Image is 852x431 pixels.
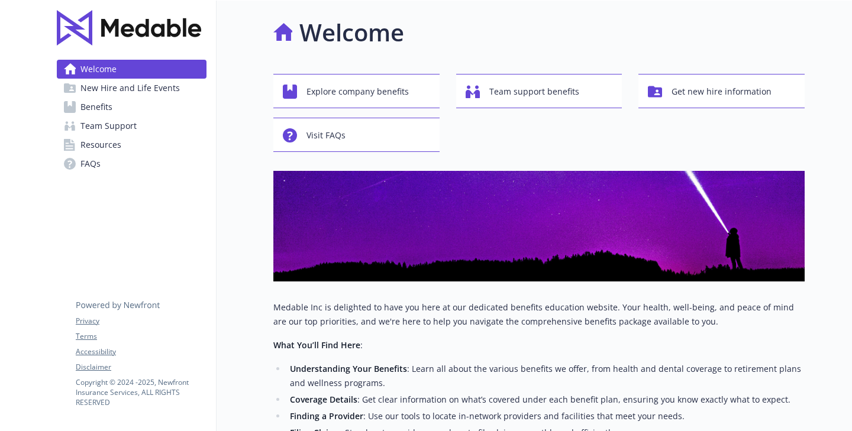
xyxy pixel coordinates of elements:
a: Terms [76,331,206,342]
span: FAQs [80,154,101,173]
span: Resources [80,135,121,154]
li: : Learn all about the various benefits we offer, from health and dental coverage to retirement pl... [286,362,805,390]
strong: Understanding Your Benefits [290,363,407,374]
a: Benefits [57,98,206,116]
a: Privacy [76,316,206,326]
a: FAQs [57,154,206,173]
span: Team support benefits [489,80,579,103]
button: Explore company benefits [273,74,440,108]
button: Team support benefits [456,74,622,108]
span: New Hire and Life Events [80,79,180,98]
button: Get new hire information [638,74,805,108]
strong: What You’ll Find Here [273,339,360,351]
span: Explore company benefits [306,80,409,103]
p: Medable Inc is delighted to have you here at our dedicated benefits education website. Your healt... [273,300,805,329]
span: Benefits [80,98,112,116]
span: Welcome [80,60,117,79]
li: : Use our tools to locate in-network providers and facilities that meet your needs. [286,409,805,423]
img: overview page banner [273,171,805,281]
h1: Welcome [299,15,404,50]
a: New Hire and Life Events [57,79,206,98]
a: Team Support [57,116,206,135]
a: Accessibility [76,346,206,357]
a: Welcome [57,60,206,79]
strong: Coverage Details [290,394,357,405]
strong: Finding a Provider [290,410,363,422]
a: Disclaimer [76,362,206,372]
span: Team Support [80,116,137,135]
li: : Get clear information on what’s covered under each benefit plan, ensuring you know exactly what... [286,393,805,407]
p: : [273,338,805,352]
span: Get new hire information [672,80,772,103]
span: Visit FAQs [306,124,346,147]
p: Copyright © 2024 - 2025 , Newfront Insurance Services, ALL RIGHTS RESERVED [76,377,206,407]
a: Resources [57,135,206,154]
button: Visit FAQs [273,118,440,152]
